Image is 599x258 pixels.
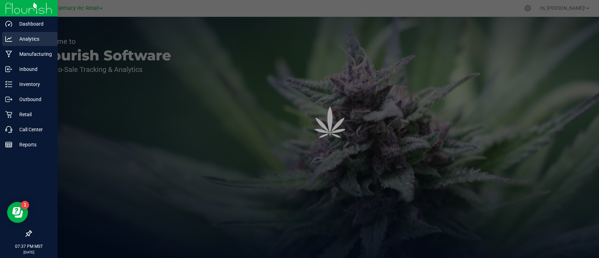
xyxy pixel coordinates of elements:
inline-svg: Outbound [5,96,12,103]
p: Call Center [12,125,54,134]
iframe: Resource center [7,202,28,223]
inline-svg: Call Center [5,126,12,133]
p: Retail [12,110,54,119]
inline-svg: Analytics [5,35,12,42]
inline-svg: Inbound [5,66,12,73]
inline-svg: Manufacturing [5,51,12,58]
inline-svg: Inventory [5,81,12,88]
p: Outbound [12,95,54,104]
p: Dashboard [12,20,54,28]
p: Reports [12,140,54,149]
iframe: Resource center unread badge [21,201,29,209]
p: 07:37 PM MST [3,243,54,250]
inline-svg: Dashboard [5,20,12,27]
p: Analytics [12,35,54,43]
inline-svg: Reports [5,141,12,148]
inline-svg: Retail [5,111,12,118]
p: Inbound [12,65,54,73]
p: Manufacturing [12,50,54,58]
p: [DATE] [3,250,54,255]
p: Inventory [12,80,54,88]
